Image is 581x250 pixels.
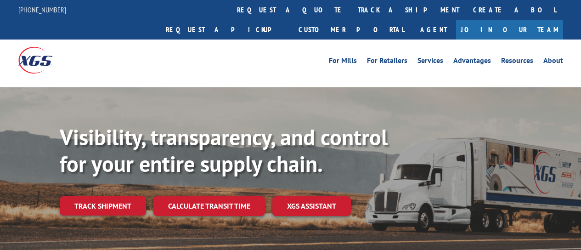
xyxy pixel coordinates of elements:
a: Agent [411,20,456,40]
a: Resources [501,57,533,67]
a: For Retailers [367,57,407,67]
b: Visibility, transparency, and control for your entire supply chain. [60,123,388,178]
a: Join Our Team [456,20,563,40]
a: XGS ASSISTANT [272,196,351,216]
a: Advantages [453,57,491,67]
a: [PHONE_NUMBER] [18,5,66,14]
a: Request a pickup [159,20,292,40]
a: Track shipment [60,196,146,216]
a: About [543,57,563,67]
a: Customer Portal [292,20,411,40]
a: For Mills [329,57,357,67]
a: Services [417,57,443,67]
a: Calculate transit time [153,196,265,216]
